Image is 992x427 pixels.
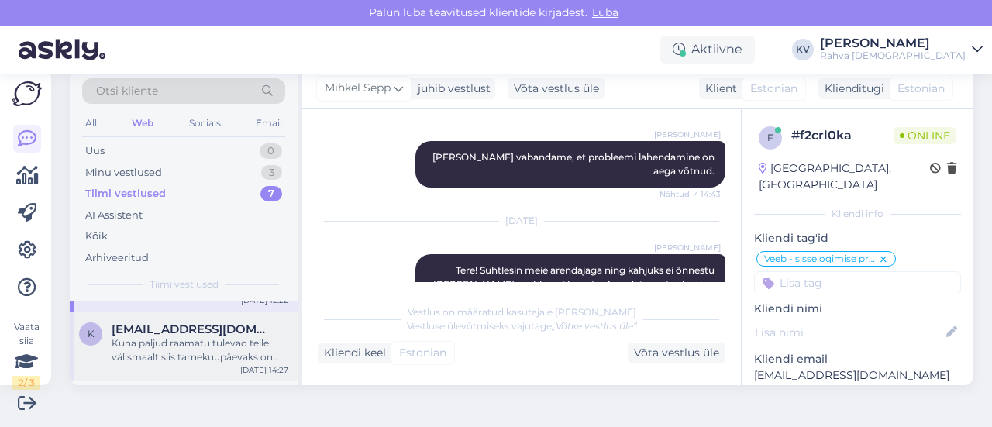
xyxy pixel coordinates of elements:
span: Tere! Suhtlesin meie arendajaga ning kahjuks ei õnnestu [PERSON_NAME] probleemi korrata. Arendaja... [429,264,717,360]
div: Web [129,113,157,133]
span: Nähtud ✓ 14:43 [660,188,721,200]
span: Otsi kliente [96,83,158,99]
div: Klienditugi [818,81,884,97]
div: Aktiivne [660,36,755,64]
div: 7 [260,186,282,201]
span: [PERSON_NAME] vabandame, et probleemi lahendamine on aega võtnud. [432,151,717,177]
span: k [88,328,95,339]
div: Kõik [85,229,108,244]
div: Kliendi keel [318,345,386,361]
div: 3 [261,165,282,181]
span: Vestluse ülevõtmiseks vajutage [407,320,637,332]
span: [PERSON_NAME] [654,242,721,253]
div: All [82,113,100,133]
div: Socials [186,113,224,133]
div: Vaata siia [12,320,40,390]
div: 0 [260,143,282,159]
div: Tiimi vestlused [85,186,166,201]
p: Kliendi tag'id [754,230,961,246]
div: Uus [85,143,105,159]
p: Kliendi email [754,351,961,367]
div: Võta vestlus üle [508,78,605,99]
span: Tiimi vestlused [150,277,219,291]
input: Lisa tag [754,271,961,294]
span: [PERSON_NAME] [654,129,721,140]
input: Lisa nimi [755,324,943,341]
span: Veeb - sisselogimise probleem [764,254,878,263]
p: [EMAIL_ADDRESS][DOMAIN_NAME] [754,367,961,384]
p: Kliendi nimi [754,301,961,317]
span: Estonian [750,81,797,97]
span: Mihkel Sepp [325,80,391,97]
div: [PERSON_NAME] [820,37,966,50]
div: [GEOGRAPHIC_DATA], [GEOGRAPHIC_DATA] [759,160,930,193]
span: Estonian [399,345,446,361]
div: Võta vestlus üle [628,343,725,363]
span: kaisa.viiberg@gmail.com [112,322,273,336]
div: AI Assistent [85,208,143,223]
div: # f2crl0ka [791,126,894,145]
div: Kliendi info [754,207,961,221]
span: Vestlus on määratud kasutajale [PERSON_NAME] [408,306,636,318]
span: Luba [587,5,623,19]
div: Klient [699,81,737,97]
img: Askly Logo [12,81,42,106]
div: Kuna paljud raamatu tulevad teile välismaalt siis tarnekuupäevaks on [DATE] [112,336,288,364]
div: Arhiveeritud [85,250,149,266]
span: Estonian [897,81,945,97]
div: [DATE] 14:27 [240,364,288,376]
div: 2 / 3 [12,376,40,390]
div: Minu vestlused [85,165,162,181]
span: f [767,132,773,143]
div: Email [253,113,285,133]
div: Rahva [DEMOGRAPHIC_DATA] [820,50,966,62]
div: [DATE] [318,214,725,228]
div: juhib vestlust [412,81,491,97]
i: „Võtke vestlus üle” [552,320,637,332]
a: [PERSON_NAME]Rahva [DEMOGRAPHIC_DATA] [820,37,983,62]
span: Online [894,127,956,144]
div: [DATE] 12:22 [241,294,288,306]
div: KV [792,39,814,60]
